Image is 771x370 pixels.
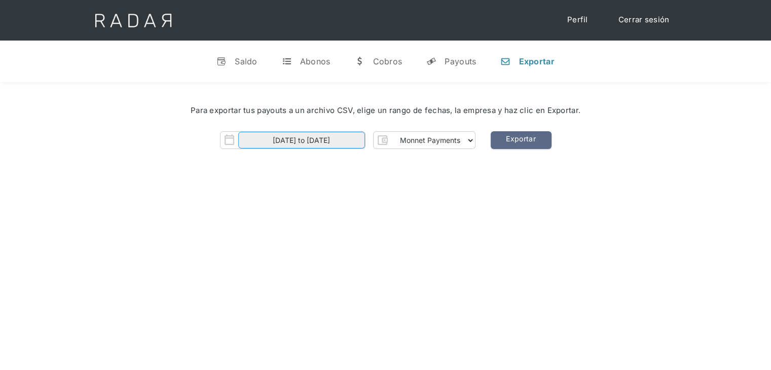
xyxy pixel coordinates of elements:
div: Para exportar tus payouts a un archivo CSV, elige un rango de fechas, la empresa y haz clic en Ex... [30,105,741,117]
div: w [354,56,364,66]
a: Exportar [491,131,552,149]
div: v [216,56,227,66]
div: t [282,56,292,66]
div: n [500,56,510,66]
div: Abonos [300,56,331,66]
div: y [426,56,436,66]
div: Exportar [519,56,554,66]
a: Perfil [557,10,598,30]
form: Form [220,131,475,149]
div: Saldo [235,56,258,66]
div: Cobros [373,56,402,66]
div: Payouts [445,56,476,66]
a: Cerrar sesión [608,10,680,30]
